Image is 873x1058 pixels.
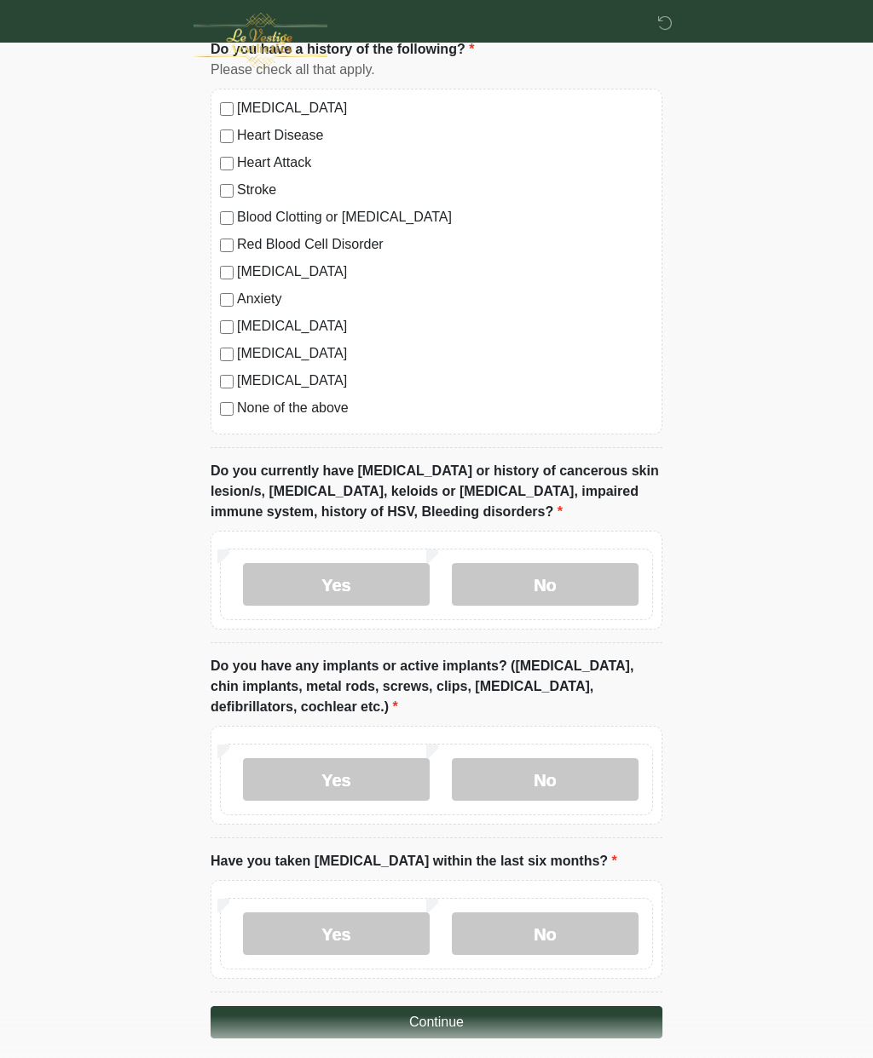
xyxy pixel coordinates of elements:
label: No [452,758,639,801]
label: Yes [243,563,430,606]
label: No [452,912,639,955]
label: Blood Clotting or [MEDICAL_DATA] [237,207,653,227]
input: Blood Clotting or [MEDICAL_DATA] [220,211,234,225]
label: Red Blood Cell Disorder [237,234,653,255]
input: [MEDICAL_DATA] [220,348,234,361]
label: [MEDICAL_DATA] [237,98,653,118]
label: Yes [243,758,430,801]
input: Red Blood Cell Disorder [220,239,234,252]
label: [MEDICAL_DATA] [237,262,653,282]
label: Heart Attack [237,152,653,173]
label: Do you have any implants or active implants? ([MEDICAL_DATA], chin implants, metal rods, screws, ... [211,656,662,717]
input: [MEDICAL_DATA] [220,320,234,334]
label: Anxiety [237,289,653,309]
label: Stroke [237,180,653,200]
input: [MEDICAL_DATA] [220,102,234,116]
label: [MEDICAL_DATA] [237,316,653,336]
input: None of the above [220,402,234,416]
input: Heart Disease [220,129,234,143]
label: Have you taken [MEDICAL_DATA] within the last six months? [211,851,617,871]
input: Stroke [220,184,234,198]
label: Yes [243,912,430,955]
input: [MEDICAL_DATA] [220,375,234,388]
label: [MEDICAL_DATA] [237,371,653,391]
label: None of the above [237,398,653,418]
button: Continue [211,1006,662,1038]
input: [MEDICAL_DATA] [220,266,234,279]
label: Do you currently have [MEDICAL_DATA] or history of cancerous skin lesion/s, [MEDICAL_DATA], keloi... [211,461,662,522]
label: Heart Disease [237,125,653,146]
input: Heart Attack [220,157,234,170]
label: [MEDICAL_DATA] [237,343,653,364]
input: Anxiety [220,293,234,307]
label: No [452,563,639,606]
img: Le Vestige Aesthetics Logo [194,13,327,69]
